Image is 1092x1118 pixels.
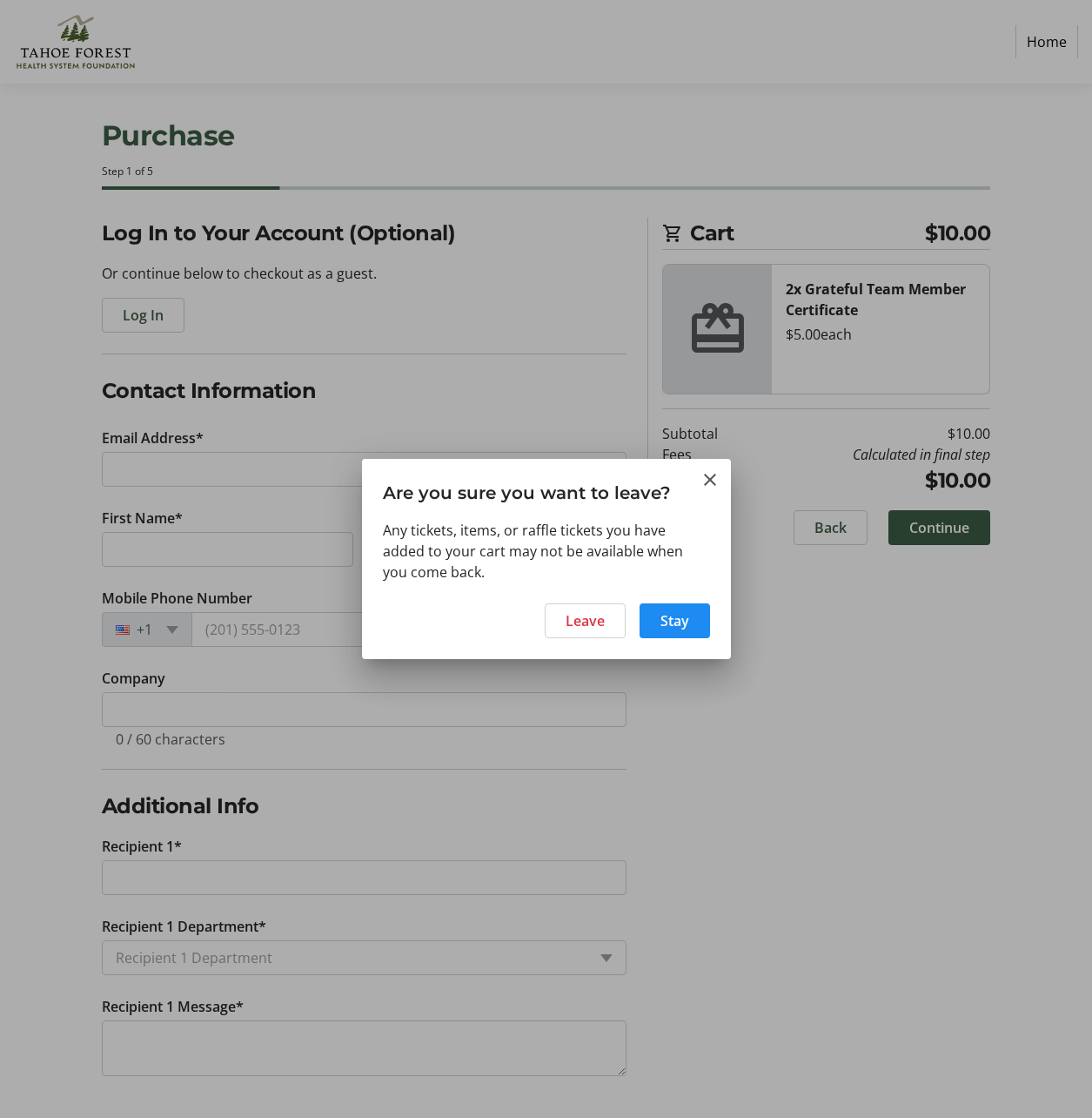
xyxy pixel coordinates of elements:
span: Stay [660,610,689,631]
h3: Are you sure you want to leave? [362,459,731,519]
div: Any tickets, items, or raffle tickets you have added to your cart may not be available when you c... [383,520,710,583]
button: Stay [640,603,710,638]
span: Leave [566,610,605,631]
button: Leave [545,603,626,638]
button: Close [700,469,720,490]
